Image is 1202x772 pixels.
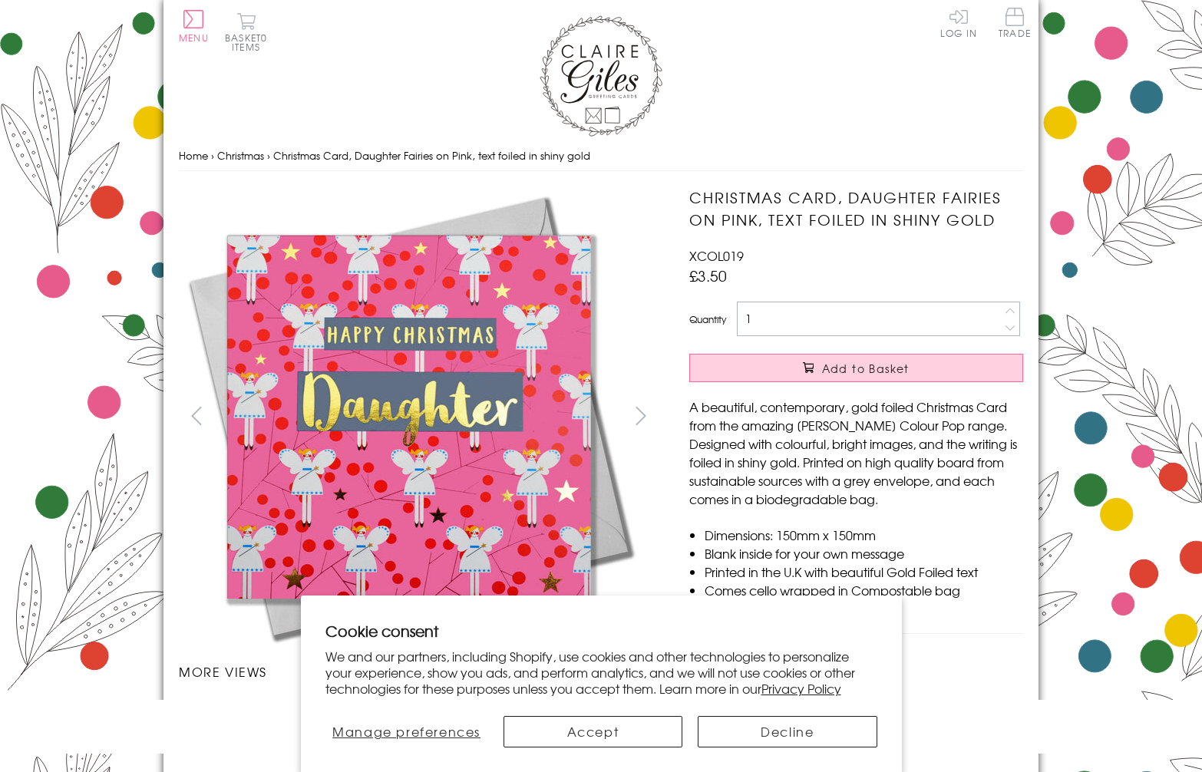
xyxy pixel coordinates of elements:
[225,12,267,51] button: Basket0 items
[624,398,659,433] button: next
[179,662,659,681] h3: More views
[267,148,270,163] span: ›
[179,186,639,647] img: Christmas Card, Daughter Fairies on Pink, text foiled in shiny gold
[232,31,267,54] span: 0 items
[689,246,744,265] span: XCOL019
[179,31,209,45] span: Menu
[179,148,208,163] a: Home
[822,361,910,376] span: Add to Basket
[217,148,264,163] a: Christmas
[999,8,1031,38] span: Trade
[273,148,590,163] span: Christmas Card, Daughter Fairies on Pink, text foiled in shiny gold
[179,140,1023,172] nav: breadcrumbs
[504,716,682,747] button: Accept
[705,581,1023,599] li: Comes cello wrapped in Compostable bag
[689,354,1023,382] button: Add to Basket
[761,679,841,698] a: Privacy Policy
[999,8,1031,41] a: Trade
[705,526,1023,544] li: Dimensions: 150mm x 150mm
[698,716,877,747] button: Decline
[689,398,1023,508] p: A beautiful, contemporary, gold foiled Christmas Card from the amazing [PERSON_NAME] Colour Pop r...
[659,186,1119,647] img: Christmas Card, Daughter Fairies on Pink, text foiled in shiny gold
[705,544,1023,563] li: Blank inside for your own message
[940,8,977,38] a: Log In
[689,312,726,326] label: Quantity
[705,563,1023,581] li: Printed in the U.K with beautiful Gold Foiled text
[179,10,209,42] button: Menu
[332,722,480,741] span: Manage preferences
[540,15,662,137] img: Claire Giles Greetings Cards
[325,620,877,642] h2: Cookie consent
[325,648,877,696] p: We and our partners, including Shopify, use cookies and other technologies to personalize your ex...
[211,148,214,163] span: ›
[689,186,1023,231] h1: Christmas Card, Daughter Fairies on Pink, text foiled in shiny gold
[689,265,727,286] span: £3.50
[325,716,488,747] button: Manage preferences
[179,398,213,433] button: prev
